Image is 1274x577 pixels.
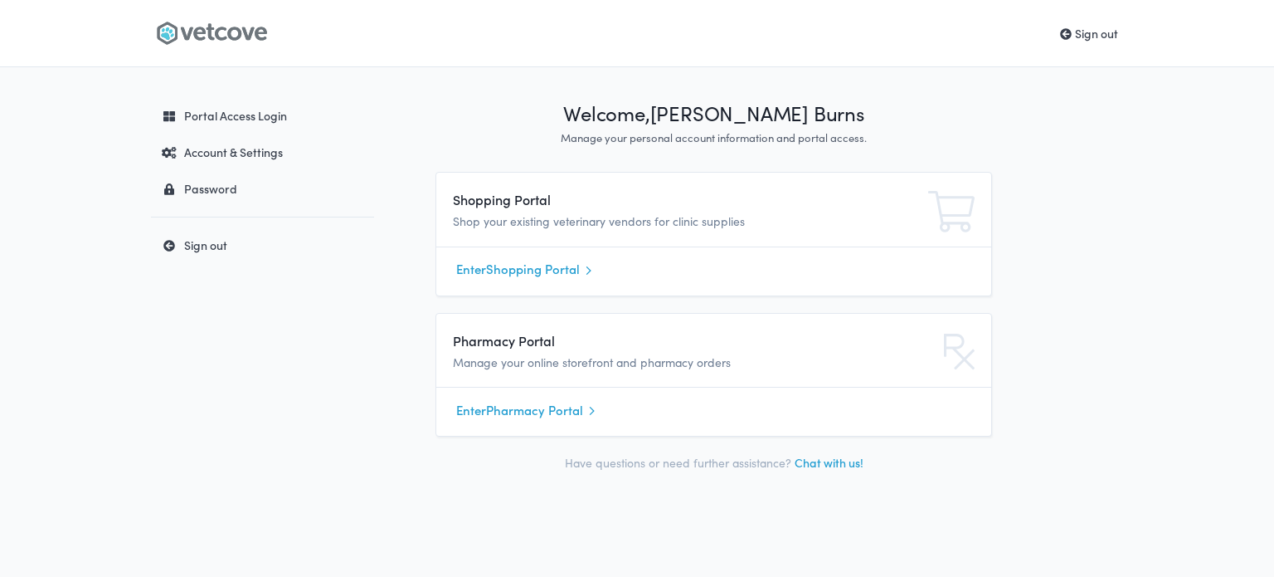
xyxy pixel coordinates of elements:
a: Sign out [1060,25,1118,42]
div: Password [154,180,366,197]
h4: Pharmacy Portal [453,330,800,350]
div: Account & Settings [154,144,366,160]
a: Chat with us! [795,454,863,471]
a: EnterShopping Portal [456,257,971,282]
div: Sign out [154,237,366,253]
h1: Welcome, [PERSON_NAME] Burns [435,100,992,127]
a: Account & Settings [151,137,374,167]
p: Manage your personal account information and portal access. [435,130,992,146]
p: Have questions or need further assistance? [435,453,992,472]
p: Manage your online storefront and pharmacy orders [453,354,800,372]
a: EnterPharmacy Portal [456,398,971,423]
a: Portal Access Login [151,100,374,130]
div: Portal Access Login [154,107,366,124]
a: Password [151,174,374,203]
p: Shop your existing veterinary vendors for clinic supplies [453,213,800,231]
h4: Shopping Portal [453,189,800,209]
a: Sign out [151,230,374,260]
